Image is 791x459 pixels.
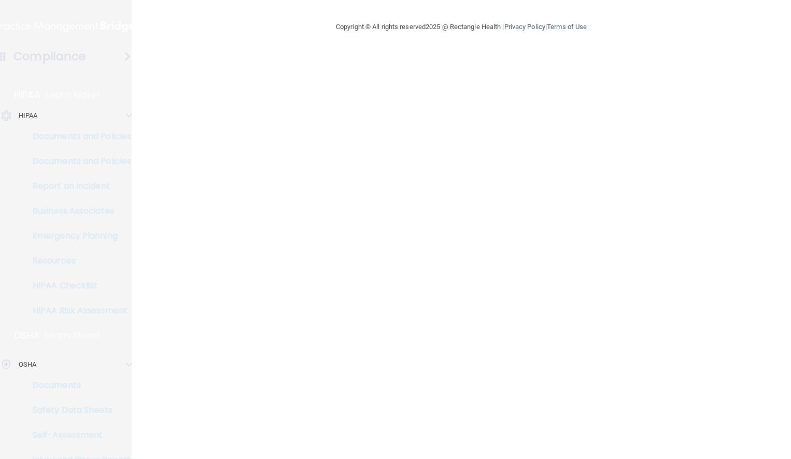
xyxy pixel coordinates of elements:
[7,181,148,191] p: Report an Incident
[19,109,38,122] p: HIPAA
[7,305,148,316] p: HIPAA Risk Assessment
[7,430,148,440] p: Self-Assessment
[14,329,40,342] p: OSHA
[7,405,148,415] p: Safety Data Sheets
[547,23,587,31] a: Terms of Use
[7,131,148,142] p: Documents and Policies
[14,89,40,101] p: HIPAA
[19,358,36,371] p: OSHA
[45,329,100,342] p: Learn More!
[13,49,86,64] h4: Compliance
[7,231,148,241] p: Emergency Planning
[7,206,148,216] p: Business Associates
[272,10,651,44] div: Copyright © All rights reserved 2025 @ Rectangle Health | |
[46,89,101,101] p: Learn More!
[504,23,545,31] a: Privacy Policy
[7,380,148,391] p: Documents
[7,281,148,291] p: HIPAA Checklist
[7,156,148,166] p: Documents and Policies
[7,256,148,266] p: Resources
